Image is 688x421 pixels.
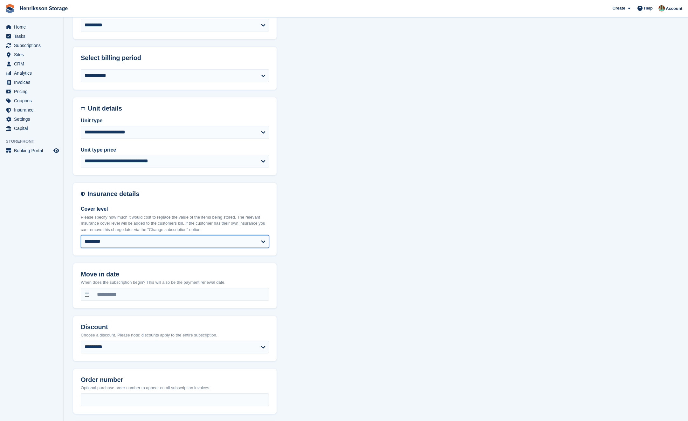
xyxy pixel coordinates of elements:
span: CRM [14,59,52,68]
a: menu [3,59,60,68]
span: Insurance [14,105,52,114]
h2: Discount [81,323,269,331]
span: Storefront [6,138,63,145]
a: menu [3,78,60,87]
a: menu [3,69,60,78]
h2: Move in date [81,271,269,278]
p: When does the subscription begin? This will also be the payment renewal date. [81,279,269,286]
p: Optional purchase order number to appear on all subscription invoices. [81,385,269,391]
span: Analytics [14,69,52,78]
a: menu [3,105,60,114]
a: menu [3,23,60,31]
img: Isak Martinelle [658,5,665,11]
span: Help [644,5,653,11]
label: Unit type [81,117,269,125]
a: menu [3,124,60,133]
a: Preview store [52,147,60,154]
h2: Insurance details [87,190,269,198]
img: stora-icon-8386f47178a22dfd0bd8f6a31ec36ba5ce8667c1dd55bd0f319d3a0aa187defe.svg [5,4,15,13]
span: Subscriptions [14,41,52,50]
h2: Order number [81,376,269,384]
a: menu [3,32,60,41]
a: menu [3,41,60,50]
h2: Select billing period [81,54,269,62]
h2: Unit details [88,105,269,112]
p: Please specify how much it would cost to replace the value of the items being stored. The relevan... [81,214,269,233]
span: Coupons [14,96,52,105]
a: menu [3,146,60,155]
span: Tasks [14,32,52,41]
a: menu [3,87,60,96]
a: menu [3,50,60,59]
span: Home [14,23,52,31]
a: menu [3,96,60,105]
span: Invoices [14,78,52,87]
span: Settings [14,115,52,124]
a: Henriksson Storage [17,3,70,14]
img: insurance-details-icon-731ffda60807649b61249b889ba3c5e2b5c27d34e2e1fb37a309f0fde93ff34a.svg [81,190,85,198]
img: unit-details-icon-595b0c5c156355b767ba7b61e002efae458ec76ed5ec05730b8e856ff9ea34a9.svg [81,105,85,112]
span: Booking Portal [14,146,52,155]
span: Create [612,5,625,11]
label: Cover level [81,205,269,213]
p: Choose a discount. Please note: discounts apply to the entire subscription. [81,332,269,338]
span: Capital [14,124,52,133]
a: menu [3,115,60,124]
label: Unit type price [81,146,269,154]
span: Sites [14,50,52,59]
span: Account [666,5,682,12]
span: Pricing [14,87,52,96]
